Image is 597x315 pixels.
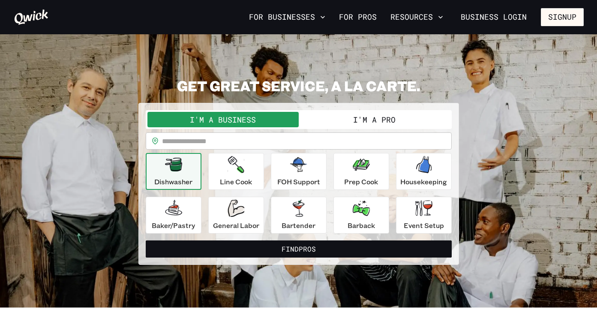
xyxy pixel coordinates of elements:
button: I'm a Business [147,112,299,127]
button: Dishwasher [146,153,201,190]
button: FOH Support [271,153,327,190]
button: I'm a Pro [299,112,450,127]
p: Line Cook [220,177,252,187]
button: Baker/Pastry [146,197,201,234]
button: Resources [387,10,447,24]
button: General Labor [208,197,264,234]
p: FOH Support [277,177,320,187]
p: Dishwasher [154,177,192,187]
button: FindPros [146,240,452,258]
p: Housekeeping [400,177,447,187]
button: Event Setup [396,197,452,234]
button: Bartender [271,197,327,234]
button: Housekeeping [396,153,452,190]
h2: GET GREAT SERVICE, A LA CARTE. [138,77,459,94]
p: Prep Cook [344,177,378,187]
p: Barback [348,220,375,231]
a: For Pros [336,10,380,24]
button: Prep Cook [333,153,389,190]
a: Business Login [453,8,534,26]
p: Baker/Pastry [152,220,195,231]
button: Line Cook [208,153,264,190]
button: Barback [333,197,389,234]
p: Event Setup [404,220,444,231]
p: Bartender [282,220,315,231]
button: Signup [541,8,584,26]
button: For Businesses [246,10,329,24]
p: General Labor [213,220,259,231]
